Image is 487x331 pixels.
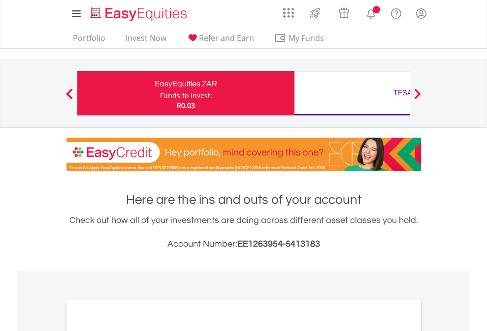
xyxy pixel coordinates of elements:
h1: Here are the ins and outs of your account [66,191,421,209]
img: EasyCredit Promotion Banner [66,138,421,171]
div: Funds to invest: [160,91,212,101]
a: Refer and Earn [183,33,258,48]
img: EasyEquities_Logo.png [88,6,191,22]
span: My Funds [274,32,339,44]
span: R0.03 [177,101,195,110]
a: Home page [86,2,191,22]
a: My Profile [409,2,434,24]
img: grid-menu-icon.svg [283,7,294,18]
button: Next [408,93,427,103]
a: AppsGrid [277,2,300,18]
a: Notifications [358,2,384,22]
a: Vouchers [329,2,358,21]
img: vouchers-v2.svg [336,5,352,21]
a: Invest Now [122,33,170,48]
a: FAQ's and Support [384,2,409,22]
img: thrive-v2.svg [307,5,323,21]
a: Portfolio [69,33,109,48]
h3: Account Number: [66,237,421,251]
span: EE1263954-5413183 [237,239,320,249]
button: Previous [60,93,79,103]
div: Check out how all of your investments are doing across different asset classes you hold. [66,214,421,251]
div: EasyEquities ZAR [83,77,289,91]
span: Refer and Earn [199,33,254,43]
